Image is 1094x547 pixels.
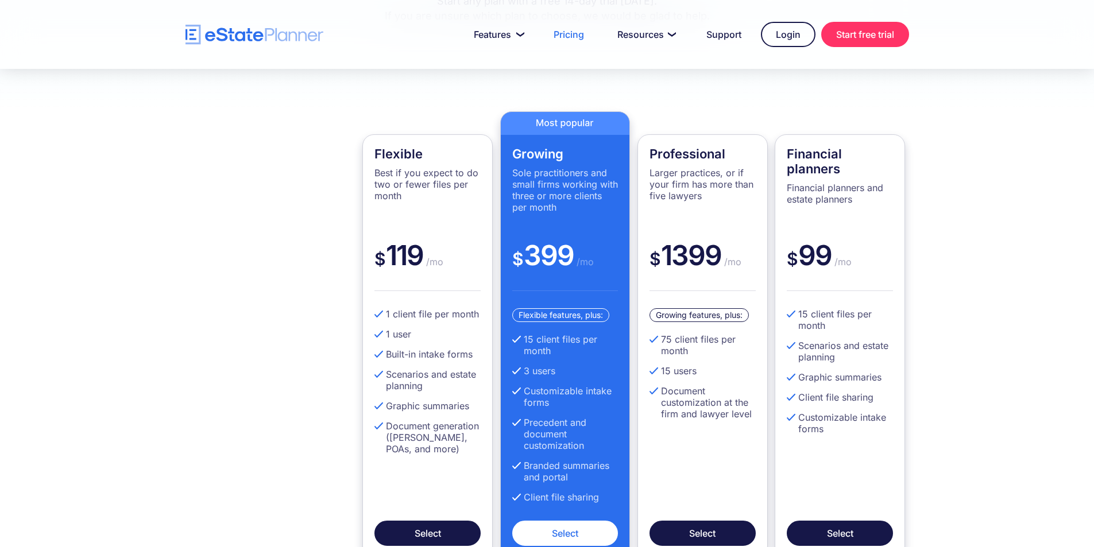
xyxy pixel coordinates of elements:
li: Customizable intake forms [787,412,893,435]
div: Growing features, plus: [650,308,749,322]
a: Start free trial [821,22,909,47]
span: /mo [423,256,443,267]
h4: Professional [650,146,756,161]
span: /mo [721,256,741,267]
li: Client file sharing [787,391,893,403]
span: $ [650,249,661,269]
p: Best if you expect to do two or fewer files per month [374,167,481,201]
a: home [185,25,323,45]
li: Graphic summaries [374,400,481,412]
div: 399 [512,238,618,291]
li: 15 client files per month [512,333,618,356]
li: 75 client files per month [650,333,756,356]
span: $ [512,249,524,269]
span: $ [787,249,798,269]
li: Graphic summaries [787,371,893,383]
div: 119 [374,238,481,291]
span: $ [374,249,386,269]
li: Scenarios and estate planning [787,340,893,363]
p: Larger practices, or if your firm has more than five lawyers [650,167,756,201]
h4: Financial planners [787,146,893,176]
a: Resources [604,23,687,46]
li: Scenarios and estate planning [374,368,481,391]
a: Select [787,521,893,546]
li: Client file sharing [512,491,618,503]
li: Precedent and document customization [512,417,618,451]
p: Financial planners and estate planners [787,182,893,205]
a: Login [761,22,815,47]
div: 99 [787,238,893,291]
li: 15 users [650,365,756,377]
li: Built-in intake forms [374,348,481,360]
h4: Growing [512,146,618,161]
li: 1 user [374,328,481,340]
li: Document generation ([PERSON_NAME], POAs, and more) [374,420,481,455]
div: 1399 [650,238,756,291]
li: 3 users [512,365,618,377]
span: /mo [832,256,852,267]
a: Features [460,23,534,46]
li: Branded summaries and portal [512,460,618,483]
a: Pricing [540,23,598,46]
a: Select [374,521,481,546]
li: Document customization at the firm and lawyer level [650,385,756,420]
div: Flexible features, plus: [512,308,609,322]
a: Support [693,23,755,46]
span: /mo [574,256,594,267]
a: Select [650,521,756,546]
li: 1 client file per month [374,308,481,320]
li: 15 client files per month [787,308,893,331]
h4: Flexible [374,146,481,161]
a: Select [512,521,618,546]
li: Customizable intake forms [512,385,618,408]
p: Sole practitioners and small firms working with three or more clients per month [512,167,618,213]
